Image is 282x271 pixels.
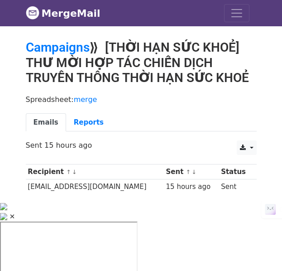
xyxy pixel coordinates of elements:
a: MergeMail [26,4,100,23]
a: Reports [66,113,111,132]
p: Sent 15 hours ago [26,140,257,150]
div: 15 hours ago [166,182,217,192]
th: Sent [164,165,219,179]
td: Sent [219,179,251,194]
a: ↑ [186,169,191,175]
img: MergeMail logo [26,6,39,19]
span: ✕ [10,213,15,221]
td: [EMAIL_ADDRESS][DOMAIN_NAME] [26,179,164,194]
a: ↓ [72,169,77,175]
a: Emails [26,113,66,132]
th: Recipient [26,165,164,179]
a: ↓ [191,169,196,175]
button: Toggle navigation [224,4,249,22]
a: merge [74,95,97,104]
a: Campaigns [26,40,90,55]
p: Spreadsheet: [26,95,257,104]
a: ↑ [66,169,71,175]
h2: ⟫ [THỜI HẠN SỨC KHOẺ] THƯ MỜI HỢP TÁC CHIẾN DỊCH TRUYỀN THÔNG THỜI HẠN SỨC KHOẺ [26,40,257,86]
th: Status [219,165,251,179]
